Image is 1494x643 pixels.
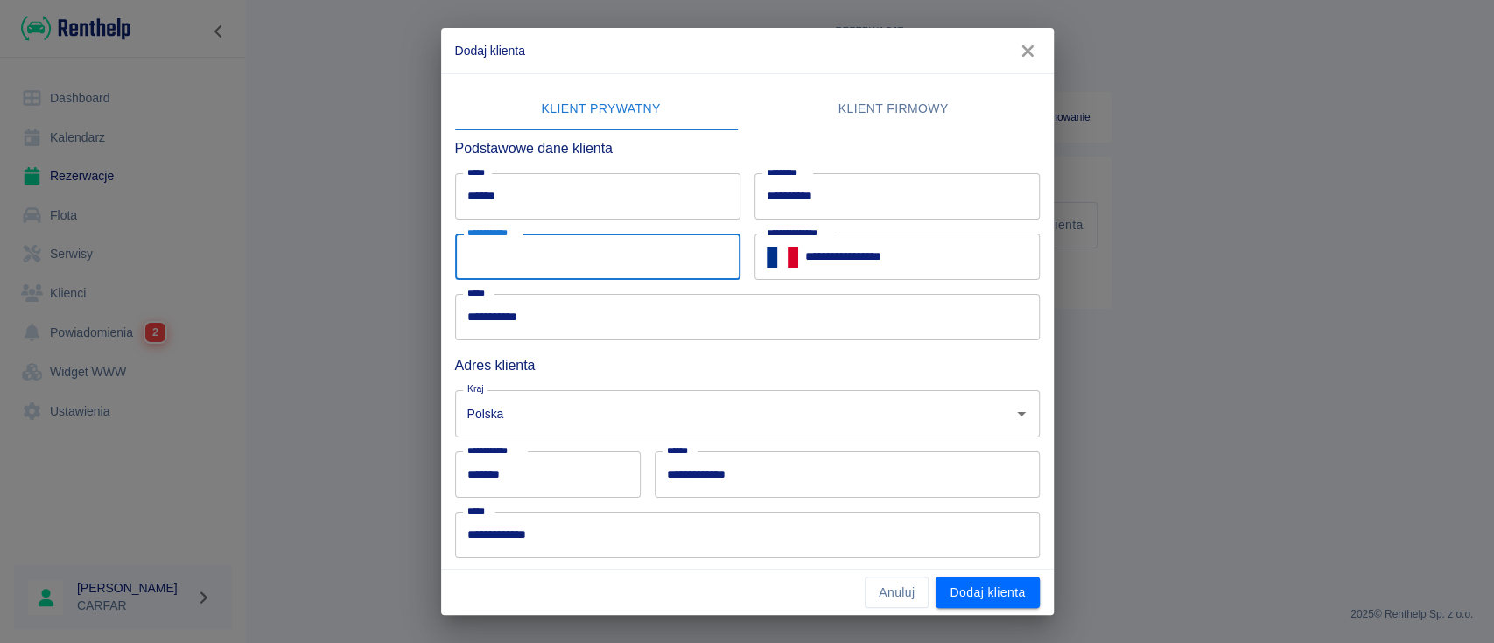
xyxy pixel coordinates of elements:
[1009,402,1034,426] button: Otwórz
[467,382,484,395] label: Kraj
[767,244,798,270] button: Select country
[455,88,747,130] button: Klient prywatny
[936,577,1039,609] button: Dodaj klienta
[747,88,1040,130] button: Klient firmowy
[865,577,929,609] button: Anuluj
[455,354,1040,376] h6: Adres klienta
[455,88,1040,130] div: lab API tabs example
[441,28,1054,73] h2: Dodaj klienta
[455,137,1040,159] h6: Podstawowe dane klienta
